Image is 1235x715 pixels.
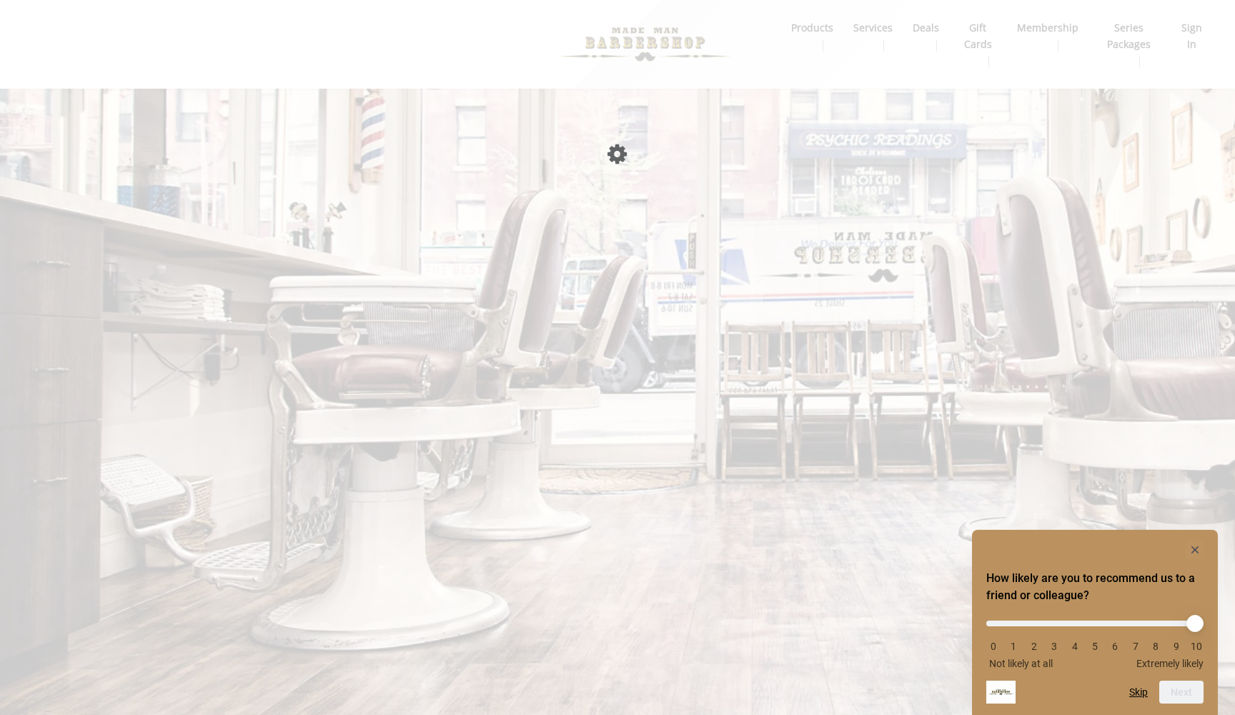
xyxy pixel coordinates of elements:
li: 1 [1006,641,1021,652]
li: 0 [986,641,1001,652]
span: Extremely likely [1136,658,1204,669]
li: 3 [1047,641,1061,652]
button: Next question [1159,681,1204,704]
button: Skip [1129,686,1148,698]
span: Not likely at all [989,658,1053,669]
li: 7 [1129,641,1143,652]
div: How likely are you to recommend us to a friend or colleague? Select an option from 0 to 10, with ... [986,610,1204,669]
li: 9 [1169,641,1184,652]
h2: How likely are you to recommend us to a friend or colleague? Select an option from 0 to 10, with ... [986,570,1204,604]
li: 4 [1068,641,1082,652]
div: How likely are you to recommend us to a friend or colleague? Select an option from 0 to 10, with ... [986,541,1204,704]
li: 8 [1149,641,1163,652]
li: 5 [1088,641,1102,652]
li: 6 [1108,641,1122,652]
button: Hide survey [1186,541,1204,558]
li: 10 [1189,641,1204,652]
li: 2 [1027,641,1041,652]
